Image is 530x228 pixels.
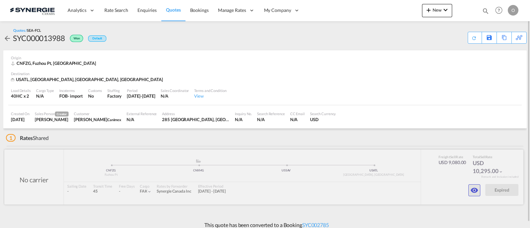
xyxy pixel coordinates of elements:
div: Incoterms [59,88,83,93]
div: Shared [6,134,49,142]
div: O [508,5,518,16]
div: Help [493,5,508,17]
div: CC Email [290,111,305,116]
span: Analytics [68,7,86,14]
span: Bookings [190,7,209,13]
div: Origin [11,55,519,60]
div: Sales Person [35,111,69,116]
div: Inquiry No. [235,111,252,116]
div: Load Details [11,88,31,93]
div: N/A [36,93,54,99]
div: FOB [59,93,68,99]
div: N/A [161,93,189,99]
div: View [194,93,226,99]
span: 1 [6,134,16,142]
div: Sales Coordinator [161,88,189,93]
div: CNFZG, Fuzhou Pt, Asia Pacific [11,60,98,66]
div: 11 Aug 2025 [11,116,29,122]
img: 1f56c880d42311ef80fc7dca854c8e59.png [10,3,55,18]
div: Search Currency [310,111,336,116]
div: No [88,93,102,99]
span: Rates [20,135,33,141]
div: Created On [11,111,29,116]
span: Canimex [107,117,121,122]
span: Won [74,36,81,43]
a: SYC002785 [302,222,329,228]
md-icon: icon-chevron-down [442,6,450,14]
div: 40HC x 2 [11,93,31,99]
div: N/A [127,116,157,122]
div: USD [310,116,336,122]
md-icon: icon-arrow-left [3,34,11,42]
div: icon-magnify [482,7,489,17]
span: Enquiries [137,7,157,13]
div: USATL, Atlanta, GA, Americas [11,76,165,83]
div: Quote PDF is not available at this time [471,32,478,41]
span: Quotes [166,7,181,13]
md-icon: icon-magnify [482,7,489,15]
div: N/A [235,116,252,122]
div: JOSEE LEMAIRE [74,116,121,122]
div: icon-arrow-left [3,33,13,43]
div: Stuffing [107,88,122,93]
div: Won [65,33,85,43]
div: Address [162,111,230,116]
div: Terms and Condition [194,88,226,93]
div: External Reference [127,111,157,116]
span: Rate Search [104,7,128,13]
md-icon: icon-refresh [471,35,477,41]
span: Manage Rates [218,7,246,14]
span: Help [493,5,504,16]
div: Customs [88,88,102,93]
div: 285 Saint-Georges, Drummondville [162,116,230,122]
div: Quotes /SEA-FCL [13,28,41,33]
div: Search Reference [257,111,285,116]
span: New [425,7,450,13]
div: Period [127,88,155,93]
span: My Company [264,7,291,14]
div: - import [68,93,83,99]
div: N/A [257,116,285,122]
md-icon: icon-plus 400-fg [425,6,433,14]
span: CNFZG, Fuzhou Pt, [GEOGRAPHIC_DATA] [17,61,96,66]
button: icon-plus 400-fgNewicon-chevron-down [422,4,452,17]
div: Adriana Groposila [35,116,69,122]
div: Default [88,35,106,42]
div: Save As Template [482,32,497,43]
button: icon-eye [468,184,480,196]
div: Destination [11,71,519,76]
div: Cargo Type [36,88,54,93]
span: SEA-FCL [27,28,41,32]
div: Factory Stuffing [107,93,122,99]
md-icon: icon-eye [470,186,478,194]
div: N/A [290,116,305,122]
div: SYC000013988 [13,33,65,43]
div: 31 Aug 2025 [127,93,155,99]
span: Creator [55,112,69,116]
div: Customer [74,111,121,116]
